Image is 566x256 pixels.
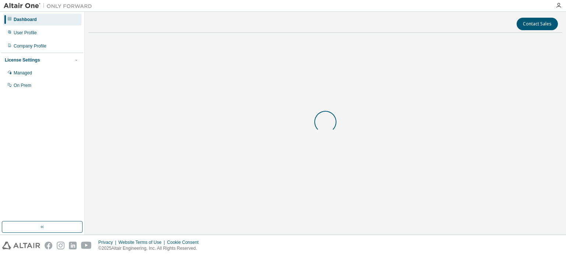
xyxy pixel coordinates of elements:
div: Dashboard [14,17,37,22]
img: facebook.svg [45,242,52,249]
img: youtube.svg [81,242,92,249]
div: User Profile [14,30,37,36]
img: altair_logo.svg [2,242,40,249]
img: linkedin.svg [69,242,77,249]
button: Contact Sales [517,18,558,30]
div: On Prem [14,83,31,88]
div: License Settings [5,57,40,63]
div: Company Profile [14,43,46,49]
img: instagram.svg [57,242,64,249]
img: Altair One [4,2,96,10]
div: Cookie Consent [167,239,203,245]
div: Managed [14,70,32,76]
div: Website Terms of Use [118,239,167,245]
div: Privacy [98,239,118,245]
p: © 2025 Altair Engineering, Inc. All Rights Reserved. [98,245,203,252]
